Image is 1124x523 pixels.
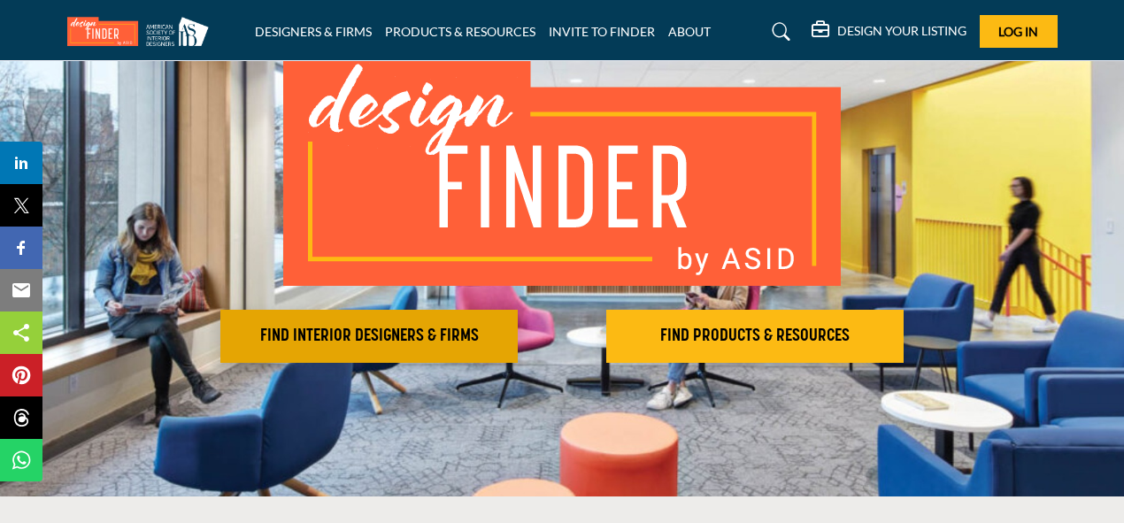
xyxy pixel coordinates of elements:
[812,21,966,42] div: DESIGN YOUR LISTING
[226,326,512,347] h2: FIND INTERIOR DESIGNERS & FIRMS
[668,24,711,39] a: ABOUT
[549,24,655,39] a: INVITE TO FINDER
[755,18,802,46] a: Search
[998,24,1038,39] span: Log In
[283,56,841,286] img: image
[220,310,518,363] button: FIND INTERIOR DESIGNERS & FIRMS
[980,15,1058,48] button: Log In
[385,24,535,39] a: PRODUCTS & RESOURCES
[612,326,898,347] h2: FIND PRODUCTS & RESOURCES
[67,17,218,46] img: Site Logo
[837,23,966,39] h5: DESIGN YOUR LISTING
[606,310,904,363] button: FIND PRODUCTS & RESOURCES
[255,24,372,39] a: DESIGNERS & FIRMS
